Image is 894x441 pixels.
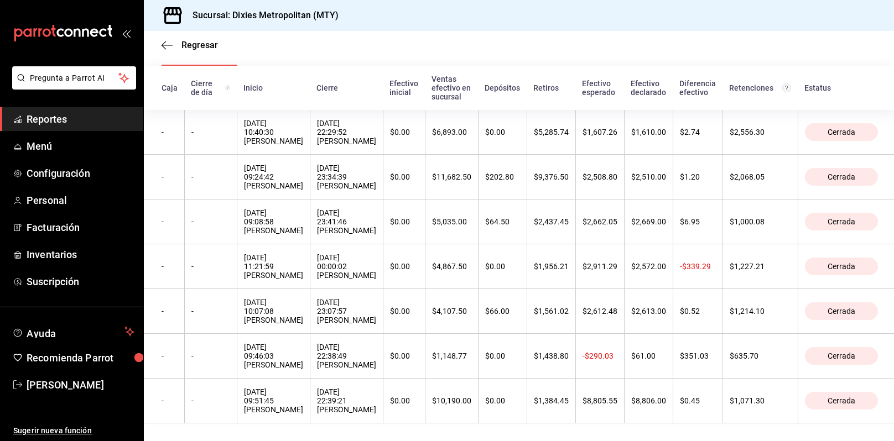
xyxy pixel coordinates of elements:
div: $66.00 [485,307,520,316]
div: $1,384.45 [534,396,569,405]
div: $0.52 [680,307,716,316]
span: Menú [27,139,134,154]
span: Regresar [181,40,218,50]
svg: Total de retenciones de propinas registradas [782,83,791,92]
div: - [162,172,178,181]
div: $0.00 [390,307,418,316]
span: Pregunta a Parrot AI [30,72,119,84]
div: [DATE] 22:29:52 [PERSON_NAME] [317,119,376,145]
div: $10,190.00 [432,396,471,405]
div: [DATE] 22:39:21 [PERSON_NAME] [317,387,376,414]
div: [DATE] 10:07:08 [PERSON_NAME] [244,298,303,324]
div: [DATE] 09:24:42 [PERSON_NAME] [244,164,303,190]
div: - [162,396,178,405]
div: $0.00 [485,396,520,405]
span: Recomienda Parrot [27,350,134,365]
div: $1,214.10 [730,307,791,316]
div: $0.00 [390,351,418,360]
div: Cierre de día [191,79,230,97]
div: [DATE] 09:08:58 [PERSON_NAME] [244,208,303,235]
div: $1,610.00 [631,128,666,136]
div: $64.50 [485,217,520,226]
span: Cerrada [823,307,860,316]
div: $202.80 [485,172,520,181]
div: $2,613.00 [631,307,666,316]
div: [DATE] 09:51:45 [PERSON_NAME] [244,387,303,414]
span: Sugerir nueva función [13,425,134,437]
a: Pregunta a Parrot AI [8,80,136,92]
div: - [191,128,230,136]
div: -$339.29 [680,262,716,271]
div: $0.00 [485,128,520,136]
div: $2,437.45 [534,217,569,226]
div: $0.00 [390,217,418,226]
button: Regresar [162,40,218,50]
div: $1,956.21 [534,262,569,271]
div: $0.00 [390,172,418,181]
div: $9,376.50 [534,172,569,181]
div: -$290.03 [583,351,617,360]
div: [DATE] 00:00:02 [PERSON_NAME] [317,253,376,280]
div: $5,035.00 [432,217,471,226]
span: Cerrada [823,172,860,181]
div: - [191,396,230,405]
div: $2,068.05 [730,172,791,181]
div: $8,806.00 [631,396,666,405]
div: $0.00 [485,351,520,360]
div: $2,572.00 [631,262,666,271]
div: $0.00 [485,262,520,271]
div: $11,682.50 [432,172,471,181]
div: $61.00 [631,351,666,360]
div: $2,508.80 [583,172,617,181]
div: Retenciones [729,83,791,92]
div: Cierre [316,83,376,92]
span: Suscripción [27,274,134,289]
div: [DATE] 23:41:46 [PERSON_NAME] [317,208,376,235]
div: Inicio [243,83,303,92]
div: $2,510.00 [631,172,666,181]
div: $2,669.00 [631,217,666,226]
div: $1.20 [680,172,716,181]
span: Personal [27,193,134,208]
div: Caja [162,83,178,92]
div: $1,561.02 [534,307,569,316]
button: Pregunta a Parrot AI [12,66,136,90]
span: Cerrada [823,396,860,405]
span: Cerrada [823,128,860,136]
div: [DATE] 23:07:57 [PERSON_NAME] [317,298,376,324]
div: - [162,217,178,226]
div: - [191,172,230,181]
div: Estatus [804,83,878,92]
span: Ayuda [27,325,120,338]
div: $2,911.29 [583,262,617,271]
div: Efectivo inicial [389,79,418,97]
div: - [191,262,230,271]
div: $4,867.50 [432,262,471,271]
div: [DATE] 22:38:49 [PERSON_NAME] [317,343,376,369]
div: - [162,351,178,360]
div: $0.00 [390,262,418,271]
span: Cerrada [823,262,860,271]
div: $6.95 [680,217,716,226]
div: $2,662.05 [583,217,617,226]
span: Facturación [27,220,134,235]
div: - [162,307,178,316]
div: [DATE] 09:46:03 [PERSON_NAME] [244,343,303,369]
div: Ventas efectivo en sucursal [432,75,471,101]
button: open_drawer_menu [122,29,131,38]
span: Inventarios [27,247,134,262]
div: $0.00 [390,128,418,136]
span: Reportes [27,112,134,127]
div: $0.00 [390,396,418,405]
span: Cerrada [823,351,860,360]
span: Configuración [27,166,134,181]
div: $1,438.80 [534,351,569,360]
div: $1,071.30 [730,396,791,405]
div: Diferencia efectivo [679,79,716,97]
div: Retiros [533,83,569,92]
div: $8,805.55 [583,396,617,405]
div: $2,612.48 [583,307,617,316]
div: - [162,262,178,271]
div: $1,227.21 [730,262,791,271]
div: $6,893.00 [432,128,471,136]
